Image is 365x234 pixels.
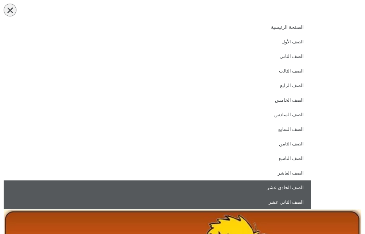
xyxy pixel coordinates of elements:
a: الصف الثاني [4,49,311,64]
a: الصفحة الرئيسية [4,20,311,35]
a: الصف الخامس [4,93,311,108]
a: الصف الحادي عشر [4,180,311,195]
a: الصف الثامن [4,137,311,151]
a: الصف العاشر [4,166,311,180]
a: الصف الأول [4,35,311,49]
a: الصف الثاني عشر [4,195,311,210]
div: כפתור פתיחת תפריט [4,4,16,16]
a: الصف التاسع [4,151,311,166]
a: الصف السابع [4,122,311,137]
a: الصف الثالث [4,64,311,78]
a: الصف الرابع [4,78,311,93]
a: الصف السادس [4,108,311,122]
